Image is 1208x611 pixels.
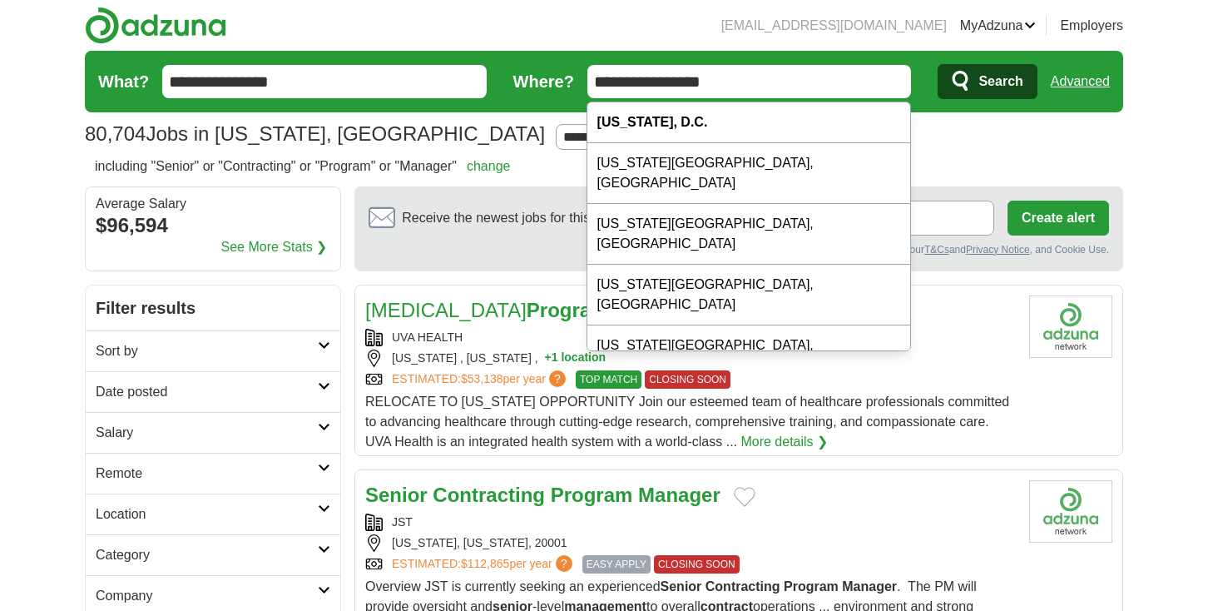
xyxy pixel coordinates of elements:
[582,555,651,574] span: EASY APPLY
[527,299,609,321] strong: Program
[85,122,545,145] h1: Jobs in [US_STATE], [GEOGRAPHIC_DATA]
[705,579,780,594] strong: Contracting
[1029,480,1112,543] img: Company logo
[96,504,318,524] h2: Location
[734,487,755,507] button: Add to favorite jobs
[938,64,1037,99] button: Search
[960,16,1037,36] a: MyAdzuna
[365,484,720,506] a: Senior Contracting Program Manager
[549,370,566,387] span: ?
[721,16,947,36] li: [EMAIL_ADDRESS][DOMAIN_NAME]
[86,453,340,494] a: Remote
[587,325,910,386] div: [US_STATE][GEOGRAPHIC_DATA], [GEOGRAPHIC_DATA]
[978,65,1022,98] span: Search
[551,484,633,506] strong: Program
[597,115,708,129] strong: [US_STATE], D.C.
[86,494,340,534] a: Location
[86,286,340,330] h2: Filter results
[96,464,318,484] h2: Remote
[587,265,910,325] div: [US_STATE][GEOGRAPHIC_DATA], [GEOGRAPHIC_DATA]
[587,143,910,204] div: [US_STATE][GEOGRAPHIC_DATA], [GEOGRAPHIC_DATA]
[98,69,149,94] label: What?
[86,330,340,371] a: Sort by
[365,484,428,506] strong: Senior
[365,299,725,321] a: [MEDICAL_DATA]Program ManagerRN
[369,242,1109,257] div: By creating an alert, you agree to our and , and Cookie Use.
[96,423,318,443] h2: Salary
[85,7,226,44] img: Adzuna logo
[1007,201,1109,236] button: Create alert
[365,514,1016,531] div: JST
[392,330,463,344] a: UVA HEALTH
[433,484,545,506] strong: Contracting
[96,382,318,402] h2: Date posted
[365,395,1009,449] span: RELOCATE TO [US_STATE] OPPORTUNITY Join our esteemed team of healthcare professionals committed t...
[513,69,574,94] label: Where?
[784,579,839,594] strong: Program
[842,579,897,594] strong: Manager
[1051,65,1110,98] a: Advanced
[86,534,340,575] a: Category
[661,579,702,594] strong: Senior
[545,350,606,367] button: +1 location
[365,534,1016,552] div: [US_STATE], [US_STATE], 20001
[587,204,910,265] div: [US_STATE][GEOGRAPHIC_DATA], [GEOGRAPHIC_DATA]
[86,412,340,453] a: Salary
[740,432,828,452] a: More details ❯
[638,484,720,506] strong: Manager
[461,372,503,385] span: $53,138
[86,371,340,412] a: Date posted
[95,156,510,176] h2: including "Senior" or "Contracting" or "Program" or "Manager"
[654,555,740,574] span: CLOSING SOON
[96,341,318,361] h2: Sort by
[645,370,730,389] span: CLOSING SOON
[85,119,146,149] span: 80,704
[1029,296,1112,358] img: UVA Health System logo
[402,208,686,228] span: Receive the newest jobs for this search :
[576,370,641,389] span: TOP MATCH
[1060,16,1123,36] a: Employers
[392,555,576,574] a: ESTIMATED:$112,865per year?
[461,557,509,570] span: $112,865
[96,211,330,241] div: $96,594
[924,244,949,256] a: T&Cs
[221,237,328,257] a: See More Stats ❯
[467,159,511,173] a: change
[96,545,318,565] h2: Category
[392,370,569,389] a: ESTIMATED:$53,138per year?
[556,555,572,572] span: ?
[96,586,318,606] h2: Company
[545,350,552,367] span: +
[365,350,1016,367] div: [US_STATE] , [US_STATE] ,
[96,197,330,211] div: Average Salary
[966,244,1030,256] a: Privacy Notice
